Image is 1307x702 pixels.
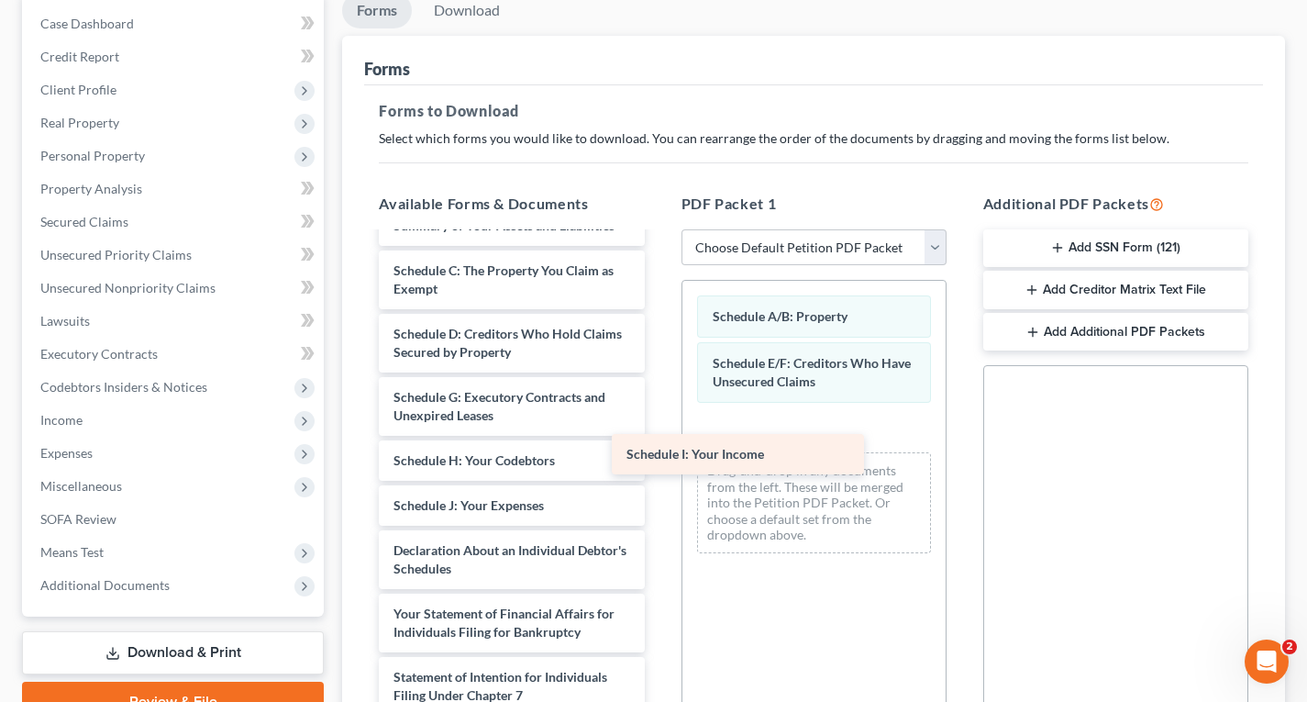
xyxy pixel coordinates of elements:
h5: Additional PDF Packets [983,193,1248,215]
button: Add SSN Form (121) [983,229,1248,268]
a: SOFA Review [26,503,324,536]
a: Executory Contracts [26,338,324,371]
a: Download & Print [22,631,324,674]
h5: Available Forms & Documents [379,193,644,215]
span: Schedule C: The Property You Claim as Exempt [393,262,614,296]
span: Real Property [40,115,119,130]
span: Schedule H: Your Codebtors [393,452,555,468]
span: Unsecured Priority Claims [40,247,192,262]
span: Schedule D: Creditors Who Hold Claims Secured by Property [393,326,622,360]
a: Lawsuits [26,305,324,338]
span: Personal Property [40,148,145,163]
span: Schedule J: Your Expenses [393,497,544,513]
p: Select which forms you would like to download. You can rearrange the order of the documents by dr... [379,129,1248,148]
iframe: Intercom live chat [1245,640,1289,684]
h5: Forms to Download [379,100,1248,122]
div: Forms [364,58,410,80]
span: Unsecured Nonpriority Claims [40,280,216,295]
button: Add Creditor Matrix Text File [983,271,1248,309]
span: Codebtors Insiders & Notices [40,379,207,395]
span: Schedule I: Your Income [626,446,764,462]
span: Executory Contracts [40,346,158,362]
a: Unsecured Nonpriority Claims [26,272,324,305]
span: Lawsuits [40,313,90,329]
h5: PDF Packet 1 [681,193,947,215]
a: Case Dashboard [26,7,324,40]
span: Means Test [40,544,104,560]
span: 2 [1282,640,1297,654]
span: Income [40,412,83,428]
div: Drag-and-drop in any documents from the left. These will be merged into the Petition PDF Packet. ... [697,452,931,553]
span: Client Profile [40,82,116,97]
span: Secured Claims [40,214,128,229]
span: Credit Report [40,49,119,64]
span: SOFA Review [40,511,116,527]
span: Declaration About an Individual Debtor's Schedules [393,542,626,576]
span: Schedule A/B: Property [713,308,847,324]
span: Additional Documents [40,577,170,593]
span: Property Analysis [40,181,142,196]
a: Unsecured Priority Claims [26,239,324,272]
a: Credit Report [26,40,324,73]
a: Property Analysis [26,173,324,206]
span: Expenses [40,445,93,461]
span: Summary of Your Assets and Liabilities [393,217,615,233]
span: Case Dashboard [40,16,134,31]
span: Schedule G: Executory Contracts and Unexpired Leases [393,389,605,423]
span: Your Statement of Financial Affairs for Individuals Filing for Bankruptcy [393,606,615,640]
span: Schedule E/F: Creditors Who Have Unsecured Claims [713,355,911,389]
button: Add Additional PDF Packets [983,313,1248,351]
span: Miscellaneous [40,478,122,494]
a: Secured Claims [26,206,324,239]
